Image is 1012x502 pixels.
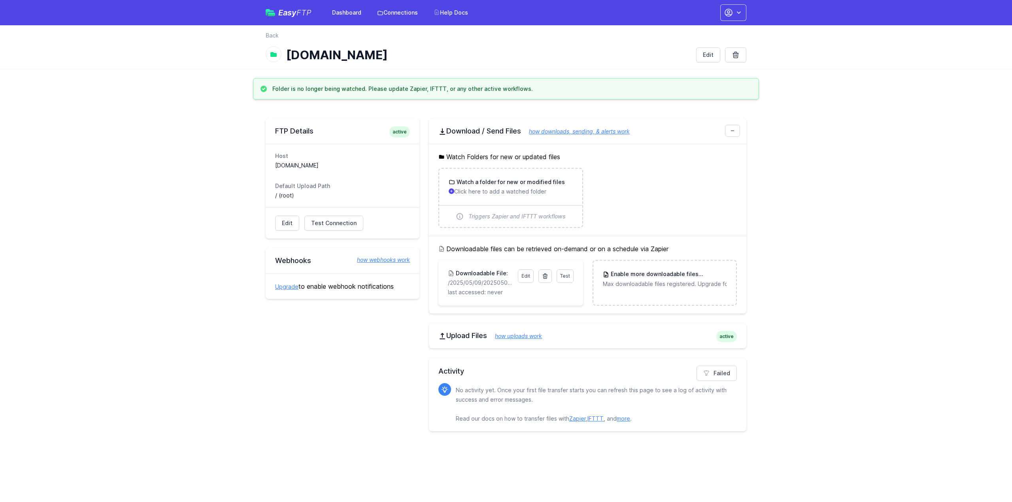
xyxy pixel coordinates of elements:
[275,192,410,199] dd: / (root)
[275,152,410,160] dt: Host
[448,279,513,287] p: /2025/05/09/20250509171559_inbound_0422652309_0756011820.mp3
[521,128,630,135] a: how downloads, sending, & alerts work
[697,366,737,381] a: Failed
[278,9,312,17] span: Easy
[438,244,737,254] h5: Downloadable files can be retrieved on-demand or on a schedule via Zapier
[389,126,410,137] span: active
[438,152,737,162] h5: Watch Folders for new or updated files
[438,366,737,377] h2: Activity
[449,188,572,196] p: Click here to add a watched folder
[286,48,690,62] h1: [DOMAIN_NAME]
[456,385,731,423] p: No activity yet. Once your first file transfer starts you can refresh this page to see a log of a...
[438,331,737,340] h2: Upload Files
[266,32,279,39] a: Back
[455,178,565,186] h3: Watch a folder for new or modified files
[454,269,508,277] h3: Downloadable File:
[617,415,630,422] a: more
[266,32,746,44] nav: Breadcrumb
[587,415,604,422] a: IFTTT
[272,85,533,93] h3: Folder is no longer being watched. Please update Zapier, IFTTT, or any other active workflows.
[696,47,720,62] a: Edit
[438,126,737,136] h2: Download / Send Files
[487,333,542,339] a: how uploads work
[349,256,410,264] a: how webhooks work
[468,212,566,220] span: Triggers Zapier and IFTTT workflows
[266,273,419,299] div: to enable webhook notifications
[275,283,298,290] a: Upgrade
[275,256,410,265] h2: Webhooks
[560,273,570,279] span: Test
[557,269,574,283] a: Test
[716,331,737,342] span: active
[699,271,727,278] span: Upgrade
[327,6,366,20] a: Dashboard
[372,6,423,20] a: Connections
[429,6,473,20] a: Help Docs
[296,8,312,17] span: FTP
[569,415,586,422] a: Zapier
[448,288,573,296] p: last accessed: never
[275,126,410,136] h2: FTP Details
[266,9,312,17] a: EasyFTP
[275,182,410,190] dt: Default Upload Path
[266,9,275,16] img: easyftp_logo.png
[439,169,582,227] a: Watch a folder for new or modified files Click here to add a watched folder Triggers Zapier and I...
[593,261,736,297] a: Enable more downloadable filesUpgrade Max downloadable files registered. Upgrade for more.
[311,219,357,227] span: Test Connection
[518,269,534,283] a: Edit
[275,216,299,231] a: Edit
[304,216,363,231] a: Test Connection
[275,162,410,169] dd: [DOMAIN_NAME]
[603,280,727,288] p: Max downloadable files registered. Upgrade for more.
[609,270,727,278] h3: Enable more downloadable files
